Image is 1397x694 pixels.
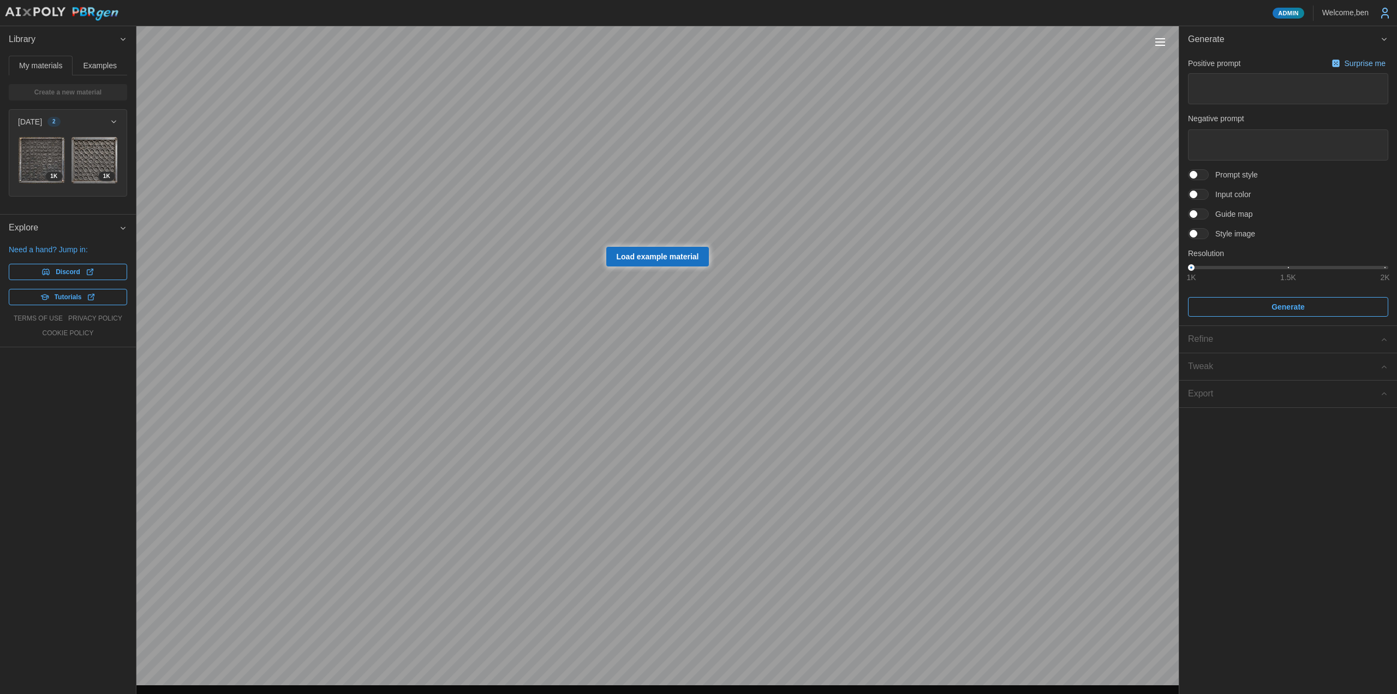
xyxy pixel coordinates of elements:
[606,247,709,266] a: Load example material
[1188,248,1388,259] p: Resolution
[9,244,127,255] p: Need a hand? Jump in:
[1278,8,1298,18] span: Admin
[19,62,62,69] span: My materials
[1188,113,1388,124] p: Negative prompt
[1179,353,1397,380] button: Tweak
[9,134,127,196] div: [DATE]2
[1188,58,1240,69] p: Positive prompt
[4,7,119,21] img: AIxPoly PBRgen
[1188,381,1380,407] span: Export
[1209,169,1258,180] span: Prompt style
[55,289,82,305] span: Tutorials
[9,264,127,280] a: Discord
[9,289,127,305] a: Tutorials
[71,137,118,183] img: J4b69AzdP5w0Lu1U1yst
[14,314,63,323] a: terms of use
[617,247,699,266] span: Load example material
[1179,326,1397,353] button: Refine
[1322,7,1369,18] p: Welcome, ben
[1209,209,1252,220] span: Guide map
[52,117,56,126] span: 2
[1188,26,1380,53] span: Generate
[9,110,127,134] button: [DATE]2
[9,84,127,100] a: Create a new material
[1209,228,1255,239] span: Style image
[1271,298,1305,316] span: Generate
[68,314,122,323] a: privacy policy
[9,215,119,241] span: Explore
[1179,381,1397,407] button: Export
[1188,326,1380,353] span: Refine
[42,329,93,338] a: cookie policy
[9,26,119,53] span: Library
[1188,353,1380,380] span: Tweak
[103,172,110,181] span: 1 K
[1209,189,1251,200] span: Input color
[56,264,80,280] span: Discord
[83,62,117,69] span: Examples
[1188,297,1388,317] button: Generate
[1179,26,1397,53] button: Generate
[1345,58,1388,69] p: Surprise me
[1153,34,1168,50] button: Toggle viewport controls
[71,137,118,184] a: J4b69AzdP5w0Lu1U1yst1K
[1329,56,1388,71] button: Surprise me
[50,172,57,181] span: 1 K
[1179,53,1397,326] div: Generate
[34,85,102,100] span: Create a new material
[18,137,65,184] a: FTSi3RqIgUCfdl9tUj8s1K
[19,137,65,183] img: FTSi3RqIgUCfdl9tUj8s
[18,116,42,127] p: [DATE]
